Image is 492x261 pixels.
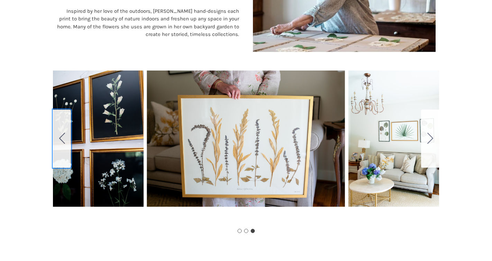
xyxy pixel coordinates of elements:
button: Go to slide 3 [250,229,255,233]
button: Go to slide 1 [421,110,439,168]
button: Go to slide 2 [244,229,248,233]
button: Go to slide 1 [237,229,242,233]
p: Inspired by her love of the outdoors, [PERSON_NAME] hand-designs each print to bring the beauty o... [56,7,239,38]
button: Go to slide 2 [53,110,71,168]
